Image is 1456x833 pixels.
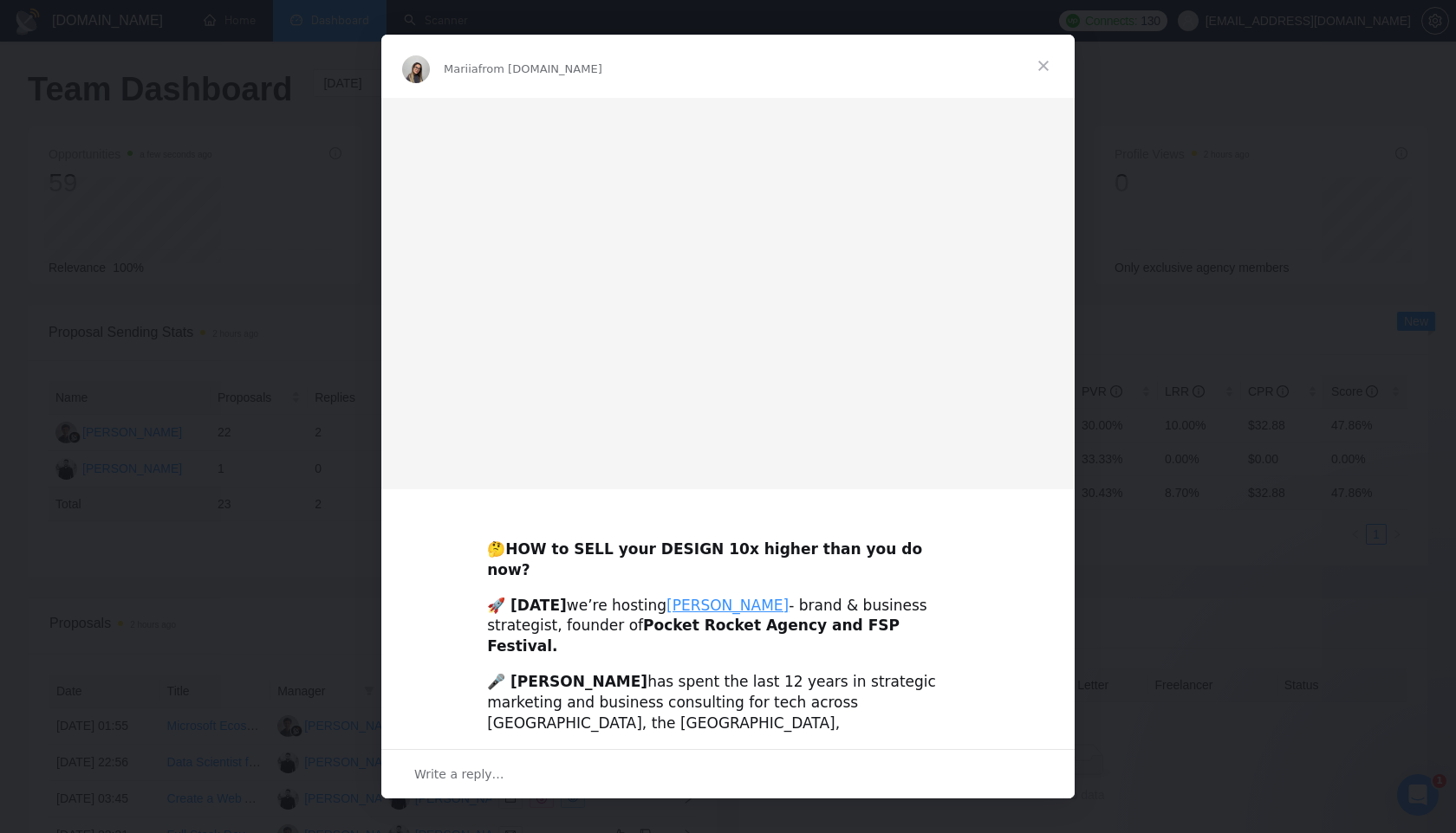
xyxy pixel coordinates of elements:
b: 🚀 [DATE] [487,597,567,614]
div: has spent the last 12 years in strategic marketing and business consulting for tech across [GEOGR... [487,672,969,775]
b: 🎤 [PERSON_NAME] [487,673,647,690]
div: 🤔 [487,519,969,580]
span: Mariia [444,62,478,75]
a: [PERSON_NAME] [666,597,789,614]
div: we’re hosting - brand & business strategist, founder of [487,596,969,657]
b: HOW to SELL your DESIGN 10x higher than you do now? [487,540,922,578]
b: Pocket Rocket Agency and FSP Festival. [487,617,900,655]
span: Close [1012,35,1075,97]
span: Write a reply… [414,763,504,785]
span: from [DOMAIN_NAME] [478,62,602,75]
img: Profile image for Mariia [402,55,430,83]
div: Open conversation and reply [381,749,1075,798]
